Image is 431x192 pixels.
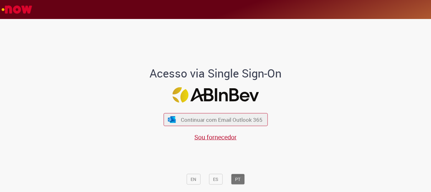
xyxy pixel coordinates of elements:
[209,174,222,185] button: ES
[168,116,176,123] img: ícone Azure/Microsoft 360
[172,87,259,103] img: Logo ABInBev
[186,174,200,185] button: EN
[163,113,268,126] button: ícone Azure/Microsoft 360 Continuar com Email Outlook 365
[181,116,263,123] span: Continuar com Email Outlook 365
[128,67,303,80] h1: Acesso via Single Sign-On
[231,174,245,185] button: PT
[194,133,237,141] a: Sou fornecedor
[1,3,33,16] img: ServiceNow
